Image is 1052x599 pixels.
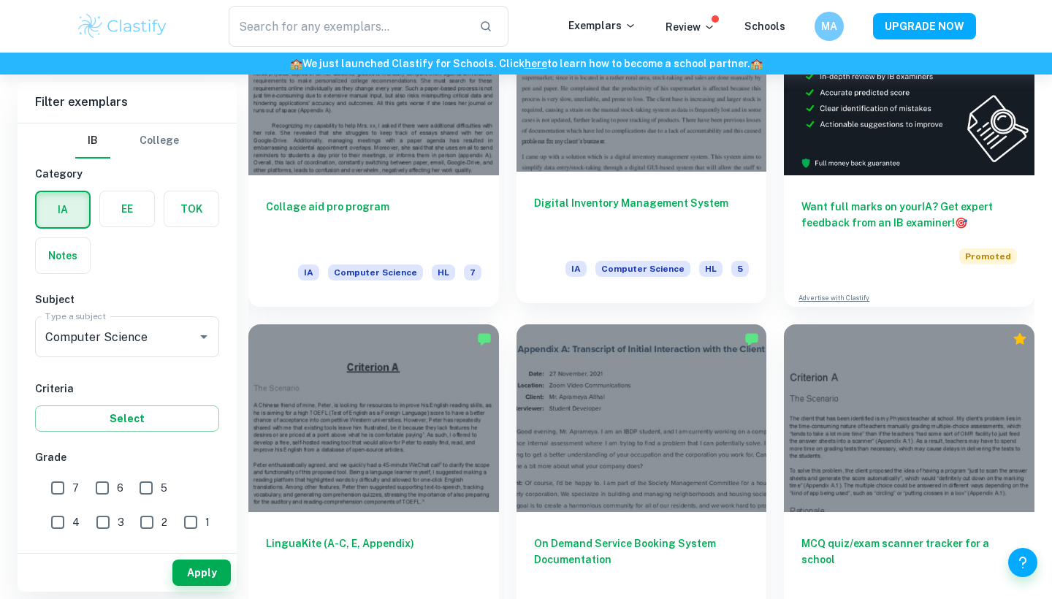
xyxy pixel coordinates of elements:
[140,123,179,159] button: College
[35,449,219,465] h6: Grade
[72,480,79,496] span: 7
[76,12,169,41] img: Clastify logo
[164,191,218,226] button: TOK
[955,217,967,229] span: 🎯
[699,261,723,277] span: HL
[801,535,1017,584] h6: MCQ quiz/exam scanner tracker for a school
[595,261,690,277] span: Computer Science
[298,264,319,281] span: IA
[118,514,124,530] span: 3
[75,123,179,159] div: Filter type choice
[815,12,844,41] button: MA
[18,82,237,123] h6: Filter exemplars
[35,166,219,182] h6: Category
[37,192,89,227] button: IA
[194,327,214,347] button: Open
[290,58,302,69] span: 🏫
[328,264,423,281] span: Computer Science
[565,261,587,277] span: IA
[35,381,219,397] h6: Criteria
[205,514,210,530] span: 1
[959,248,1017,264] span: Promoted
[744,20,785,32] a: Schools
[873,13,976,39] button: UPGRADE NOW
[75,123,110,159] button: IB
[798,293,869,303] a: Advertise with Clastify
[744,332,759,346] img: Marked
[568,18,636,34] p: Exemplars
[432,264,455,281] span: HL
[266,535,481,584] h6: LinguaKite (A-C, E, Appendix)
[731,261,749,277] span: 5
[161,514,167,530] span: 2
[72,514,80,530] span: 4
[35,291,219,308] h6: Subject
[750,58,763,69] span: 🏫
[266,199,481,247] h6: Collage aid pro program
[229,6,468,47] input: Search for any exemplars...
[821,18,838,34] h6: MA
[525,58,547,69] a: here
[45,310,106,322] label: Type a subject
[534,195,750,243] h6: Digital Inventory Management System
[1013,332,1027,346] div: Premium
[477,332,492,346] img: Marked
[161,480,167,496] span: 5
[117,480,123,496] span: 6
[35,405,219,432] button: Select
[534,535,750,584] h6: On Demand Service Booking System Documentation
[3,56,1049,72] h6: We just launched Clastify for Schools. Click to learn how to become a school partner.
[464,264,481,281] span: 7
[172,560,231,586] button: Apply
[1008,548,1037,577] button: Help and Feedback
[666,19,715,35] p: Review
[100,191,154,226] button: EE
[801,199,1017,231] h6: Want full marks on your IA ? Get expert feedback from an IB examiner!
[36,238,90,273] button: Notes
